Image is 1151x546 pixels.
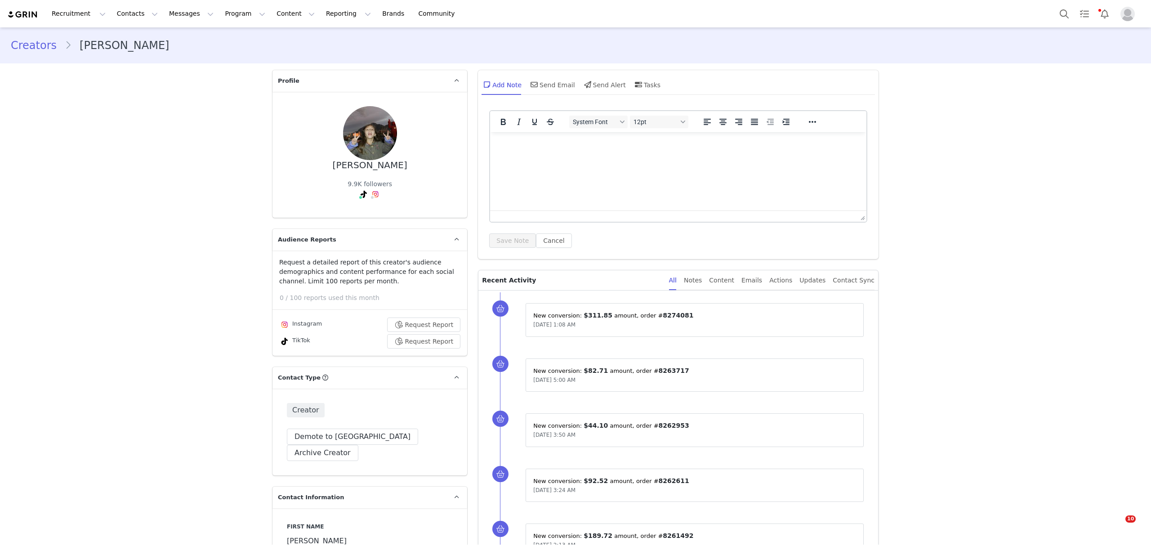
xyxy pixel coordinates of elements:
[278,76,299,85] span: Profile
[533,322,575,328] span: [DATE] 1:08 AM
[663,312,693,319] span: 8274081
[1095,4,1115,24] button: Notifications
[281,321,288,328] img: instagram.svg
[1125,515,1136,523] span: 10
[372,191,379,198] img: instagram.svg
[663,532,693,539] span: 8261492
[805,116,820,128] button: Reveal or hide additional toolbar items
[527,116,542,128] button: Underline
[287,403,325,417] span: Creator
[778,116,794,128] button: Increase indent
[489,233,536,248] button: Save Note
[413,4,464,24] a: Community
[582,74,626,95] div: Send Alert
[731,116,746,128] button: Align right
[7,10,39,19] img: grin logo
[279,258,460,286] p: Request a detailed report of this creator's audience demographics and content performance for eac...
[833,270,874,291] div: Contact Sync
[799,270,825,291] div: Updates
[633,118,678,125] span: 12pt
[11,37,65,54] a: Creators
[669,270,677,291] div: All
[533,366,856,376] p: New conversion: ⁨ ⁩ amount⁨⁩⁨, order #⁨ ⁩⁩
[747,116,762,128] button: Justify
[715,116,731,128] button: Align center
[584,477,608,484] span: $92.52
[584,312,612,319] span: $311.85
[321,4,376,24] button: Reporting
[769,270,792,291] div: Actions
[1120,7,1135,21] img: placeholder-profile.jpg
[573,118,617,125] span: System Font
[511,116,526,128] button: Italic
[659,422,689,429] span: 8262953
[536,233,571,248] button: Cancel
[533,487,575,493] span: [DATE] 3:24 AM
[533,377,575,383] span: [DATE] 5:00 AM
[533,421,856,430] p: New conversion: ⁨ ⁩ amount⁨⁩⁨, order #⁨ ⁩⁩
[1075,4,1094,24] a: Tasks
[709,270,734,291] div: Content
[333,160,407,170] div: [PERSON_NAME]
[584,367,608,374] span: $82.71
[1115,7,1144,21] button: Profile
[279,336,310,347] div: TikTok
[533,432,575,438] span: [DATE] 3:50 AM
[46,4,111,24] button: Recruitment
[278,373,321,382] span: Contact Type
[584,422,608,429] span: $44.10
[377,4,412,24] a: Brands
[659,367,689,374] span: 8263717
[1054,4,1074,24] button: Search
[112,4,163,24] button: Contacts
[490,132,866,210] iframe: Rich Text Area
[741,270,762,291] div: Emails
[633,74,661,95] div: Tasks
[763,116,778,128] button: Decrease indent
[219,4,271,24] button: Program
[543,116,558,128] button: Strikethrough
[533,531,856,541] p: New conversion: ⁨ ⁩ amount⁨⁩⁨, order #⁨ ⁩⁩
[278,235,336,244] span: Audience Reports
[630,116,688,128] button: Font sizes
[287,523,453,531] label: First Name
[684,270,702,291] div: Notes
[1107,515,1129,537] iframe: Intercom live chat
[495,116,511,128] button: Bold
[280,293,467,303] p: 0 / 100 reports used this month
[659,477,689,484] span: 8262611
[387,334,461,349] button: Request Report
[533,311,856,320] p: New conversion: ⁨ ⁩ amount⁨⁩⁨, order #⁨ ⁩⁩
[343,106,397,160] img: 4fdc6806-95bb-4ad7-a3b1-6b53aa23aa52.jpg
[164,4,219,24] button: Messages
[569,116,628,128] button: Fonts
[529,74,575,95] div: Send Email
[700,116,715,128] button: Align left
[482,270,661,290] p: Recent Activity
[584,532,612,539] span: $189.72
[533,476,856,486] p: New conversion: ⁨ ⁩ amount⁨⁩⁨, order #⁨ ⁩⁩
[348,179,392,189] div: 9.9K followers
[279,319,322,330] div: Instagram
[278,493,344,502] span: Contact Information
[857,211,866,222] div: Press the Up and Down arrow keys to resize the editor.
[482,74,522,95] div: Add Note
[287,445,358,461] button: Archive Creator
[287,429,418,445] button: Demote to [GEOGRAPHIC_DATA]
[271,4,320,24] button: Content
[387,318,461,332] button: Request Report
